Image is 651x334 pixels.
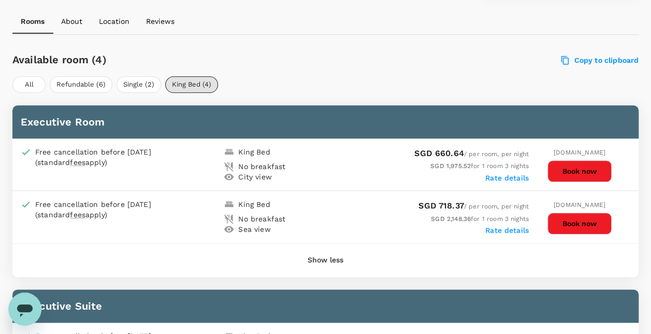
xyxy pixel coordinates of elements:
[431,215,471,222] span: SGD 2,148.36
[8,293,41,326] iframe: Button to launch messaging window
[70,158,85,166] span: fees
[554,201,605,208] span: [DOMAIN_NAME]
[554,149,605,156] span: [DOMAIN_NAME]
[561,55,639,65] label: Copy to clipboard
[293,248,358,273] button: Show less
[430,162,529,170] span: for 1 room 3 nights
[99,16,129,26] p: Location
[238,199,270,210] div: King Bed
[21,298,630,314] h6: Executive Suite
[70,211,85,219] span: fees
[414,148,464,158] span: SGD 660.64
[35,147,224,168] div: Free cancellation before [DATE] (standard apply)
[418,203,529,210] span: / per room, per night
[485,174,529,182] label: Rate details
[117,76,161,93] button: Single (2)
[12,51,376,68] h6: Available room (4)
[146,16,175,26] p: Reviews
[547,160,612,182] button: Book now
[21,114,630,130] h6: Executive Room
[418,201,464,211] span: SGD 718.37
[165,76,218,93] button: King Bed (4)
[61,16,82,26] p: About
[238,161,285,172] div: No breakfast
[12,76,46,93] button: All
[547,213,612,234] button: Book now
[238,147,270,157] div: King Bed
[50,76,112,93] button: Refundable (6)
[21,16,45,26] p: Rooms
[485,226,529,234] label: Rate details
[430,162,471,170] span: SGD 1,975.52
[238,224,270,234] div: Sea view
[224,199,234,210] img: king-bed-icon
[238,172,271,182] div: City view
[224,147,234,157] img: king-bed-icon
[35,199,224,220] div: Free cancellation before [DATE] (standard apply)
[238,214,285,224] div: No breakfast
[431,215,529,222] span: for 1 room 3 nights
[414,150,529,158] span: / per room, per night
